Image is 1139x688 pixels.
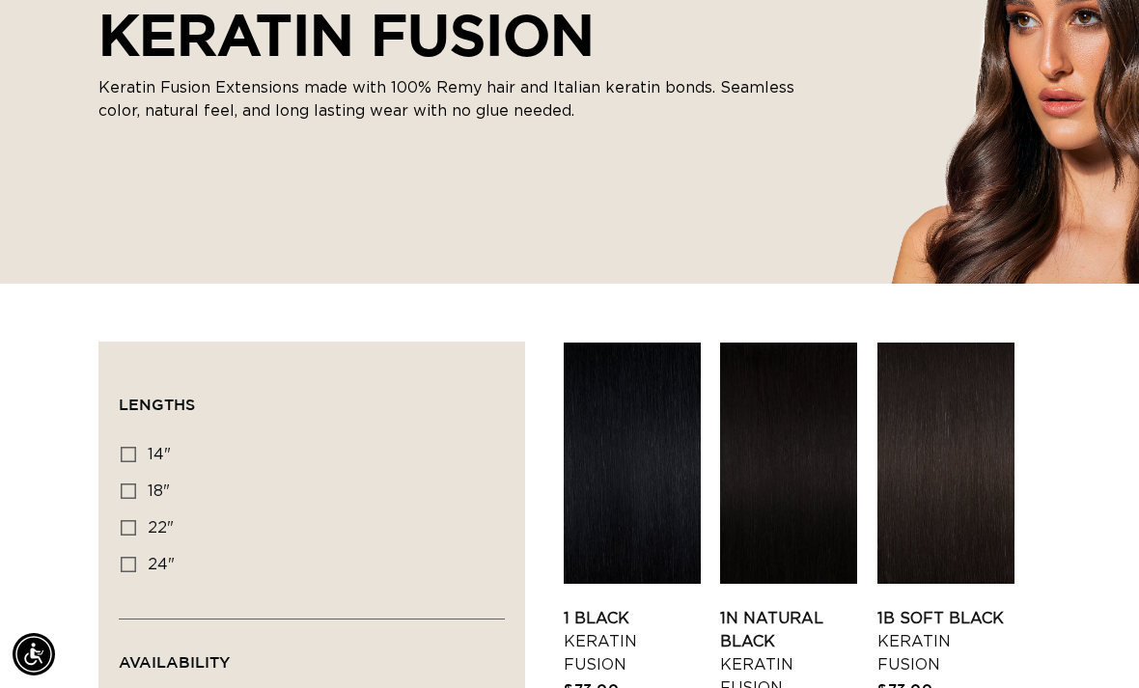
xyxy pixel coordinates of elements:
span: 14" [148,447,171,462]
h2: KERATIN FUSION [98,1,832,69]
p: Keratin Fusion Extensions made with 100% Remy hair and Italian keratin bonds. Seamless color, nat... [98,76,832,123]
span: 24" [148,557,175,572]
summary: Lengths (0 selected) [119,362,505,431]
span: Lengths [119,396,195,413]
span: Availability [119,653,230,671]
a: 1 Black Keratin Fusion [564,607,701,676]
span: 18" [148,483,170,499]
div: Accessibility Menu [13,633,55,675]
a: 1B Soft Black Keratin Fusion [877,607,1014,676]
span: 22" [148,520,174,536]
